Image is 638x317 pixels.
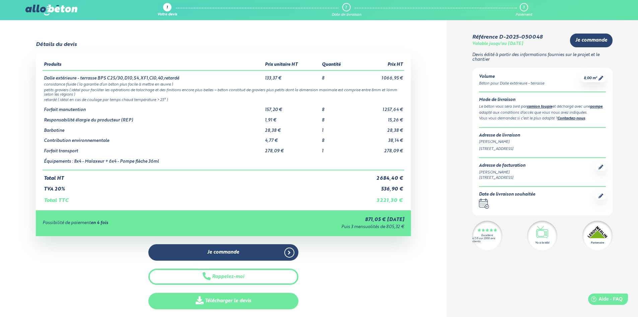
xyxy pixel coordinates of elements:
[25,5,77,15] img: allobéton
[43,123,264,134] td: Barbotine
[472,53,613,62] p: Devis édité à partir des informations fournies sur le projet et le chantier
[43,170,356,181] td: Total HT
[479,133,606,138] div: Adresse de livraison
[332,13,361,17] div: Date de livraison
[356,70,404,81] td: 1 066,95 €
[43,70,264,81] td: Dalle extérieure - terrasse BPS C25/30,D10,S4,XF1,Cl0,40,retardé
[527,105,552,109] a: camion toupie
[43,192,356,204] td: Total TTC
[472,42,523,47] div: Valable jusqu'au [DATE]
[227,225,404,230] div: Puis 3 mensualités de 805,32 €
[227,217,404,223] div: 871,05 € [DATE]
[321,144,356,154] td: 1
[345,5,347,10] div: 2
[590,105,602,109] a: pompe
[356,60,404,70] th: Prix HT
[43,60,264,70] th: Produits
[356,102,404,113] td: 1 257,64 €
[264,123,321,134] td: 28,38 €
[166,6,168,10] div: 1
[356,170,404,181] td: 2 684,40 €
[43,81,404,87] td: consistance fluide ( la garantie d’un béton plus facile à mettre en œuvre )
[43,133,264,144] td: Contribution environnementale
[575,38,607,43] span: Je commande
[472,237,502,243] div: 4.7/5 sur 2300 avis clients
[43,87,404,97] td: petits graviers ( idéal pour faciliter les opérations de talochage et des finitions encore plus b...
[264,60,321,70] th: Prix unitaire HT
[264,144,321,154] td: 278,09 €
[356,113,404,123] td: 15,26 €
[481,234,493,237] div: Excellent
[479,175,525,181] div: [STREET_ADDRESS]
[479,163,525,168] div: Adresse de facturation
[515,3,532,17] a: 3 Paiement
[578,291,631,310] iframe: Help widget launcher
[43,221,227,226] div: Possibilité de paiement
[148,244,298,261] a: Je commande
[264,133,321,144] td: 4,77 €
[515,13,532,17] div: Paiement
[207,250,239,255] span: Je commande
[43,154,264,170] td: Équipements : 8x4 - Malaxeur + 6x4 - Pompe flèche 36ml
[479,116,606,122] div: Vous vous demandez si c’est le plus adapté ? .
[321,113,356,123] td: 8
[264,113,321,123] td: 1,91 €
[148,269,298,285] button: Rappelez-moi
[570,34,613,47] a: Je commande
[356,133,404,144] td: 38,14 €
[472,34,543,40] div: Référence D-2025-050048
[479,192,535,197] div: Date de livraison souhaitée
[557,117,585,120] a: Contactez-nous
[479,98,606,103] div: Mode de livraison
[356,123,404,134] td: 28,38 €
[332,3,361,17] a: 2 Date de livraison
[321,133,356,144] td: 8
[43,144,264,154] td: Forfait transport
[157,13,177,17] div: Votre devis
[157,3,177,17] a: 1 Votre devis
[43,181,356,192] td: TVA 20%
[356,181,404,192] td: 536,90 €
[36,42,77,48] div: Détails du devis
[535,241,549,245] div: Vu à la télé
[43,102,264,113] td: Forfait manutention
[479,170,525,175] div: [PERSON_NAME]
[148,293,298,309] a: Télécharger le devis
[43,113,264,123] td: Responsabilité élargie du producteur (REP)
[321,60,356,70] th: Quantité
[356,144,404,154] td: 278,09 €
[91,221,108,225] strong: en 4 fois
[523,5,524,10] div: 3
[264,102,321,113] td: 157,20 €
[356,192,404,204] td: 3 221,30 €
[479,146,606,152] div: [STREET_ADDRESS]
[479,139,606,145] div: [PERSON_NAME]
[479,81,544,87] div: Béton pour Dalle extérieure - terrasse
[43,97,404,102] td: retardé ( idéal en cas de coulage par temps chaud température > 25° )
[264,70,321,81] td: 133,37 €
[591,241,604,245] div: Partenaire
[321,70,356,81] td: 8
[321,102,356,113] td: 8
[479,104,606,116] div: Le béton vous sera livré par et déchargé avec une , adapté aux conditions d'accès que vous nous a...
[321,123,356,134] td: 1
[479,74,544,80] div: Volume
